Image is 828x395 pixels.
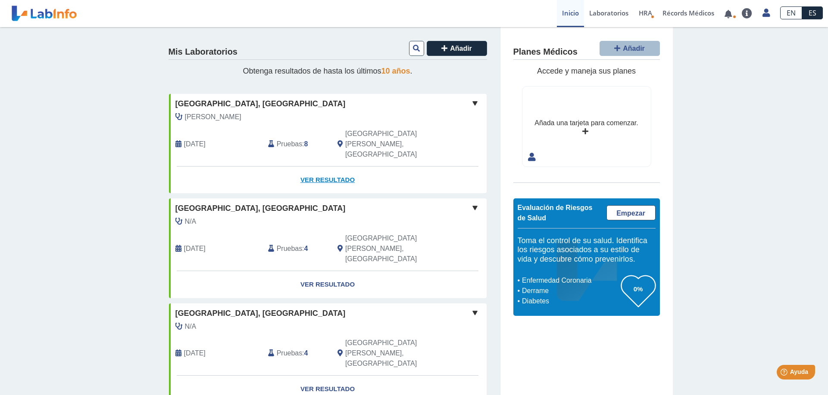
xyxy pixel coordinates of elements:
span: HRA [639,9,652,17]
span: 10 años [381,67,410,75]
li: Derrame [520,286,621,296]
span: San Juan, PR [345,129,441,160]
a: ES [802,6,823,19]
li: Enfermedad Coronaria [520,275,621,286]
span: Pruebas [277,139,302,149]
span: San Juan, PR [345,338,441,369]
button: Añadir [427,41,487,56]
span: [GEOGRAPHIC_DATA], [GEOGRAPHIC_DATA] [175,203,346,214]
b: 4 [304,245,308,252]
b: 4 [304,349,308,357]
span: Cintron Lopez, Juan [185,112,241,122]
span: Añadir [623,45,645,52]
button: Añadir [600,41,660,56]
div: : [262,129,331,160]
h4: Mis Laboratorios [169,47,237,57]
span: 2025-09-20 [184,139,206,149]
a: Ver Resultado [169,271,487,298]
span: Pruebas [277,348,302,358]
span: Accede y maneja sus planes [537,67,636,75]
span: Evaluación de Riesgos de Salud [518,204,593,222]
span: 2025-06-21 [184,348,206,358]
div: : [262,233,331,264]
span: Empezar [616,210,645,217]
iframe: Help widget launcher [751,361,819,386]
span: Pruebas [277,244,302,254]
a: EN [780,6,802,19]
div: Añada una tarjeta para comenzar. [534,118,638,128]
b: 8 [304,140,308,148]
h5: Toma el control de su salud. Identifica los riesgos asociados a su estilo de vida y descubre cómo... [518,236,656,264]
li: Diabetes [520,296,621,306]
h3: 0% [621,284,656,294]
span: N/A [185,321,197,332]
span: [GEOGRAPHIC_DATA], [GEOGRAPHIC_DATA] [175,308,346,319]
h4: Planes Médicos [513,47,578,57]
span: San Juan, PR [345,233,441,264]
span: 2025-09-06 [184,244,206,254]
span: N/A [185,216,197,227]
span: [GEOGRAPHIC_DATA], [GEOGRAPHIC_DATA] [175,98,346,110]
span: Obtenga resultados de hasta los últimos . [243,67,412,75]
a: Empezar [606,205,656,220]
a: Ver Resultado [169,167,487,194]
span: Añadir [450,45,472,52]
div: : [262,338,331,369]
